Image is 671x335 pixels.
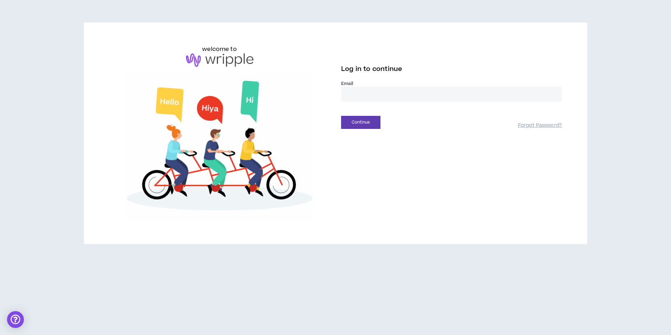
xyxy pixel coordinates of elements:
[202,45,237,53] h6: welcome to
[341,116,380,129] button: Continue
[518,122,562,129] a: Forgot Password?
[109,74,330,222] img: Welcome to Wripple
[341,65,402,73] span: Log in to continue
[341,80,562,87] label: Email
[7,311,24,328] div: Open Intercom Messenger
[186,53,253,67] img: logo-brand.png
